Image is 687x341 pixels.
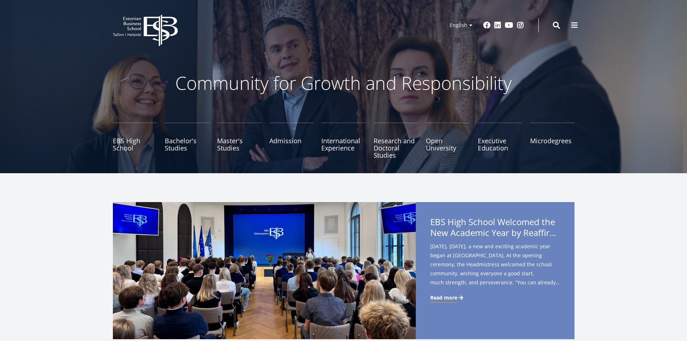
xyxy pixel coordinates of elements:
a: Linkedin [494,22,501,29]
a: EBS High School [113,123,157,159]
a: Open University [426,123,470,159]
a: Master's Studies [217,123,261,159]
span: [DATE], [DATE], a new and exciting academic year began at [GEOGRAPHIC_DATA]. At the opening cerem... [430,242,560,289]
a: Admission [269,123,314,159]
img: a [113,202,416,339]
a: Bachelor's Studies [165,123,209,159]
a: International Experience [321,123,366,159]
span: New Academic Year by Reaffirming Its Core Values [430,227,560,238]
a: Instagram [517,22,524,29]
a: Executive Education [478,123,522,159]
a: Research and Doctoral Studies [374,123,418,159]
a: Facebook [483,22,490,29]
a: Microdegrees [530,123,574,159]
span: EBS High School Welcomed the [430,217,560,240]
a: Read more [430,294,464,301]
a: Youtube [505,22,513,29]
span: Read more [430,294,457,301]
p: Community for Growth and Responsibility [153,72,535,94]
span: much strength, and perseverance. “You can already feel the autumn in the air – and in a way it’s ... [430,278,560,287]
